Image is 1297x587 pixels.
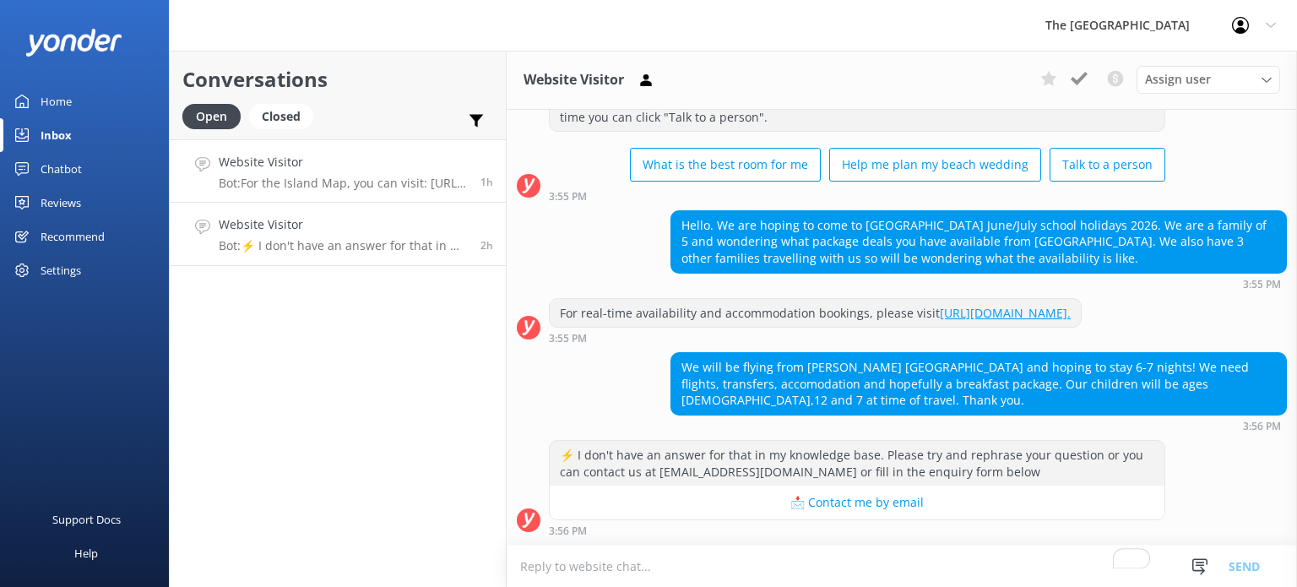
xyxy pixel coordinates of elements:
[249,106,322,125] a: Closed
[829,148,1041,182] button: Help me plan my beach wedding
[671,211,1286,273] div: Hello. We are hoping to come to [GEOGRAPHIC_DATA] June/July school holidays 2026. We are a family...
[1050,148,1165,182] button: Talk to a person
[41,186,81,220] div: Reviews
[219,238,468,253] p: Bot: ⚡ I don't have an answer for that in my knowledge base. Please try and rephrase your questio...
[41,84,72,118] div: Home
[549,192,587,202] strong: 3:55 PM
[549,526,587,536] strong: 3:56 PM
[1243,421,1281,432] strong: 3:56 PM
[670,278,1287,290] div: Sep 21 2025 09:55pm (UTC -10:00) Pacific/Honolulu
[1145,70,1211,89] span: Assign user
[940,305,1071,321] a: [URL][DOMAIN_NAME].
[41,118,72,152] div: Inbox
[550,486,1164,519] button: 📩 Contact me by email
[219,176,468,191] p: Bot: For the Island Map, you can visit: [URL][DOMAIN_NAME]. For the resort map, go to [URL][DOMAI...
[170,203,506,266] a: Website VisitorBot:⚡ I don't have an answer for that in my knowledge base. Please try and rephras...
[219,153,468,171] h4: Website Visitor
[550,299,1081,328] div: For real-time availability and accommodation bookings, please visit
[1243,280,1281,290] strong: 3:55 PM
[41,253,81,287] div: Settings
[25,29,122,57] img: yonder-white-logo.png
[182,106,249,125] a: Open
[549,190,1165,202] div: Sep 21 2025 09:55pm (UTC -10:00) Pacific/Honolulu
[41,220,105,253] div: Recommend
[219,215,468,234] h4: Website Visitor
[630,148,821,182] button: What is the best room for me
[549,334,587,344] strong: 3:55 PM
[480,238,493,253] span: Sep 21 2025 09:56pm (UTC -10:00) Pacific/Honolulu
[1137,66,1280,93] div: Assign User
[249,104,313,129] div: Closed
[524,69,624,91] h3: Website Visitor
[182,63,493,95] h2: Conversations
[670,420,1287,432] div: Sep 21 2025 09:56pm (UTC -10:00) Pacific/Honolulu
[550,441,1164,486] div: ⚡ I don't have an answer for that in my knowledge base. Please try and rephrase your question or ...
[170,139,506,203] a: Website VisitorBot:For the Island Map, you can visit: [URL][DOMAIN_NAME]. For the resort map, go ...
[507,546,1297,587] textarea: To enrich screen reader interactions, please activate Accessibility in Grammarly extension settings
[74,536,98,570] div: Help
[671,353,1286,415] div: We will be flying from [PERSON_NAME] [GEOGRAPHIC_DATA] and hoping to stay 6-7 nights! We need fli...
[549,524,1165,536] div: Sep 21 2025 09:56pm (UTC -10:00) Pacific/Honolulu
[480,175,493,189] span: Sep 21 2025 10:29pm (UTC -10:00) Pacific/Honolulu
[41,152,82,186] div: Chatbot
[52,503,121,536] div: Support Docs
[549,332,1082,344] div: Sep 21 2025 09:55pm (UTC -10:00) Pacific/Honolulu
[182,104,241,129] div: Open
